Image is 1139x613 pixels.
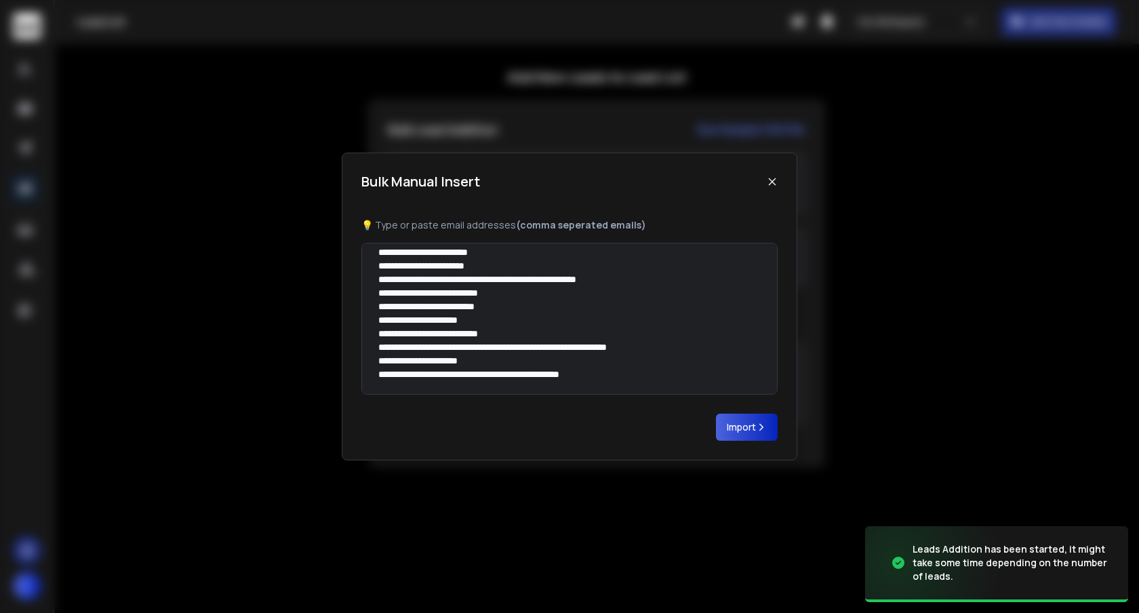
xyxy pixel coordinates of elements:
img: image [865,523,1001,604]
b: (comma seperated emails) [516,218,646,231]
button: Import [716,414,778,441]
h1: Bulk Manual Insert [361,172,480,191]
div: Leads Addition has been started, it might take some time depending on the number of leads. [913,542,1112,583]
p: 💡 Type or paste email addresses [361,218,778,232]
